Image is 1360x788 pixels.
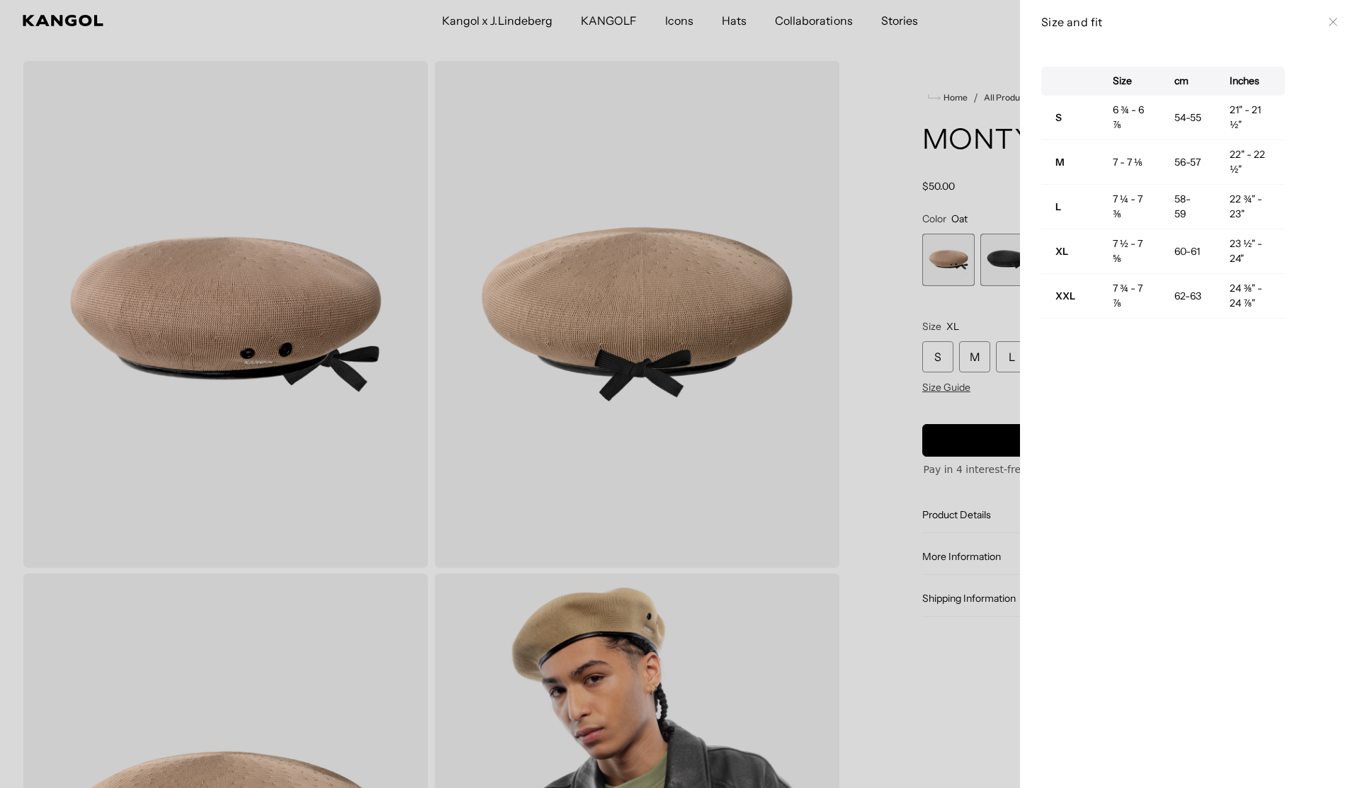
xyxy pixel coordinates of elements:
[1099,185,1160,229] td: 7 ¼ - 7 ⅜
[1055,290,1075,302] strong: XXL
[1160,67,1216,96] th: cm
[1055,200,1061,213] strong: L
[1160,185,1216,229] td: 58-59
[1160,96,1216,140] td: 54-55
[1041,14,1322,30] h3: Size and fit
[1055,156,1065,169] strong: M
[1055,111,1062,124] strong: S
[1215,140,1285,185] td: 22" - 22 ½"
[1215,96,1285,140] td: 21" - 21 ½"
[1215,67,1285,96] th: Inches
[1099,96,1160,140] td: 6 ¾ - 6 ⅞
[1215,274,1285,319] td: 24 ⅜" - 24 ⅞"
[1160,229,1216,274] td: 60-61
[1099,140,1160,185] td: 7 - 7 ⅛
[1160,274,1216,319] td: 62-63
[1215,229,1285,274] td: 23 ½" - 24"
[1055,245,1068,258] strong: XL
[1215,185,1285,229] td: 22 ¾" - 23"
[1099,274,1160,319] td: 7 ¾ - 7 ⅞
[1099,67,1160,96] th: Size
[1160,140,1216,185] td: 56-57
[1099,229,1160,274] td: 7 ½ - 7 ⅝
